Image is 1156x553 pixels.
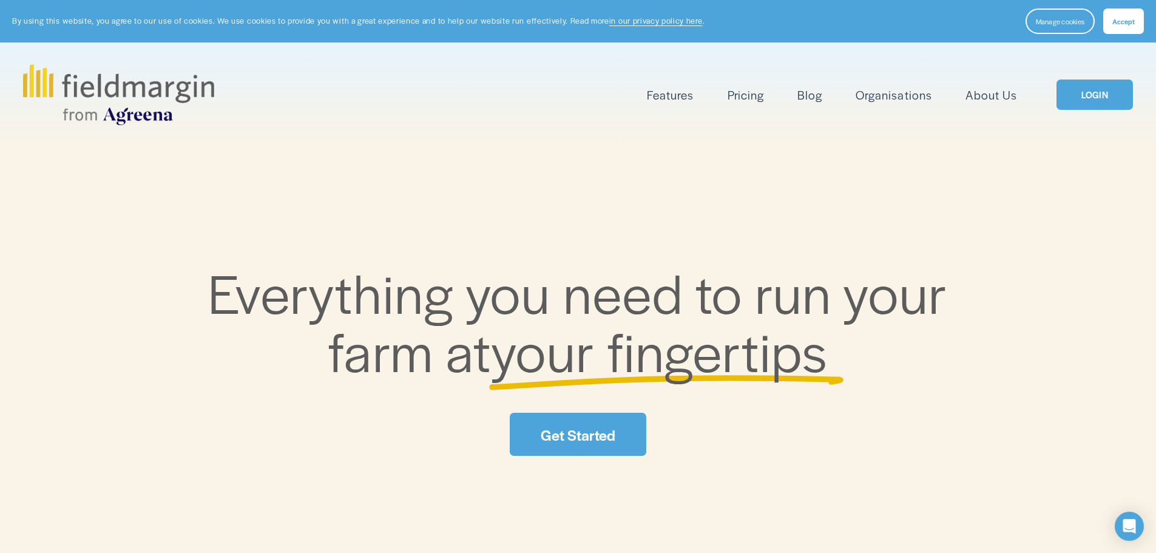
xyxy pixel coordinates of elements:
[491,312,828,388] span: your fingertips
[1056,80,1133,110] a: LOGIN
[510,413,646,456] a: Get Started
[1112,16,1135,26] span: Accept
[12,15,705,27] p: By using this website, you agree to our use of cookies. We use cookies to provide you with a grea...
[1103,8,1144,34] button: Accept
[856,85,931,105] a: Organisations
[647,86,694,104] span: Features
[23,64,214,125] img: fieldmargin.com
[208,254,960,388] span: Everything you need to run your farm at
[728,85,764,105] a: Pricing
[1115,512,1144,541] div: Open Intercom Messenger
[647,85,694,105] a: folder dropdown
[797,85,822,105] a: Blog
[1026,8,1095,34] button: Manage cookies
[965,85,1017,105] a: About Us
[609,15,703,26] a: in our privacy policy here
[1036,16,1084,26] span: Manage cookies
